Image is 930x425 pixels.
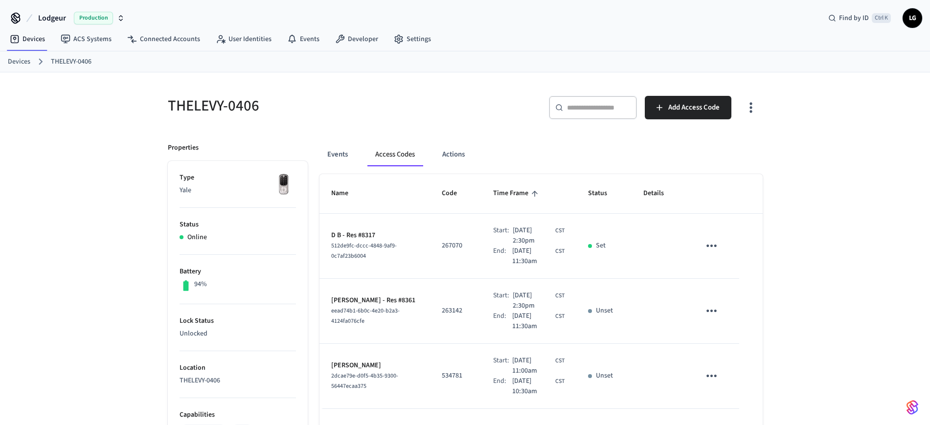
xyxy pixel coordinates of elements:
[168,143,199,153] p: Properties
[493,186,541,201] span: Time Frame
[643,186,677,201] span: Details
[596,241,606,251] p: Set
[668,101,720,114] span: Add Access Code
[513,291,565,311] div: America/Guatemala
[513,291,553,311] span: [DATE] 2:30pm
[555,291,565,300] span: CST
[512,356,553,376] span: [DATE] 11:00am
[555,377,565,386] span: CST
[168,96,459,116] h5: THELEVY-0406
[53,30,119,48] a: ACS Systems
[555,247,565,256] span: CST
[872,13,891,23] span: Ctrl K
[493,225,513,246] div: Start:
[493,291,513,311] div: Start:
[180,329,296,339] p: Unlocked
[279,30,327,48] a: Events
[331,360,419,371] p: [PERSON_NAME]
[903,8,922,28] button: LG
[596,306,613,316] p: Unset
[512,311,553,332] span: [DATE] 11:30am
[645,96,731,119] button: Add Access Code
[904,9,921,27] span: LG
[8,57,30,67] a: Devices
[512,376,553,397] span: [DATE] 10:30am
[319,143,356,166] button: Events
[386,30,439,48] a: Settings
[493,376,512,397] div: End:
[74,12,113,24] span: Production
[2,30,53,48] a: Devices
[513,225,565,246] div: America/Guatemala
[331,295,419,306] p: [PERSON_NAME] - Res #8361
[512,246,565,267] div: America/Guatemala
[187,232,207,243] p: Online
[194,279,207,290] p: 94%
[512,311,565,332] div: America/Guatemala
[442,371,470,381] p: 534781
[596,371,613,381] p: Unset
[512,356,565,376] div: America/Guatemala
[180,376,296,386] p: THELEVY-0406
[367,143,423,166] button: Access Codes
[512,246,553,267] span: [DATE] 11:30am
[38,12,66,24] span: Lodgeur
[493,311,512,332] div: End:
[180,316,296,326] p: Lock Status
[493,246,512,267] div: End:
[555,312,565,321] span: CST
[512,376,565,397] div: America/Guatemala
[180,363,296,373] p: Location
[820,9,899,27] div: Find by IDCtrl K
[513,225,553,246] span: [DATE] 2:30pm
[51,57,91,67] a: THELEVY-0406
[180,267,296,277] p: Battery
[907,400,918,415] img: SeamLogoGradient.69752ec5.svg
[588,186,620,201] span: Status
[331,242,397,260] span: 512de9fc-dccc-4848-9af9-0c7af23b6004
[555,357,565,365] span: CST
[442,186,470,201] span: Code
[180,185,296,196] p: Yale
[555,226,565,235] span: CST
[331,307,400,325] span: eead74b1-6b0c-4e20-b2a3-4124fa076cfe
[180,220,296,230] p: Status
[180,410,296,420] p: Capabilities
[493,356,512,376] div: Start:
[319,174,763,408] table: sticky table
[331,186,361,201] span: Name
[319,143,763,166] div: ant example
[442,306,470,316] p: 263142
[272,173,296,197] img: Yale Assure Touchscreen Wifi Smart Lock, Satin Nickel, Front
[119,30,208,48] a: Connected Accounts
[839,13,869,23] span: Find by ID
[442,241,470,251] p: 267070
[208,30,279,48] a: User Identities
[434,143,473,166] button: Actions
[331,230,419,241] p: D B - Res #8317
[327,30,386,48] a: Developer
[331,372,398,390] span: 2dcae79e-d0f5-4b35-9300-56447ecaa375
[180,173,296,183] p: Type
